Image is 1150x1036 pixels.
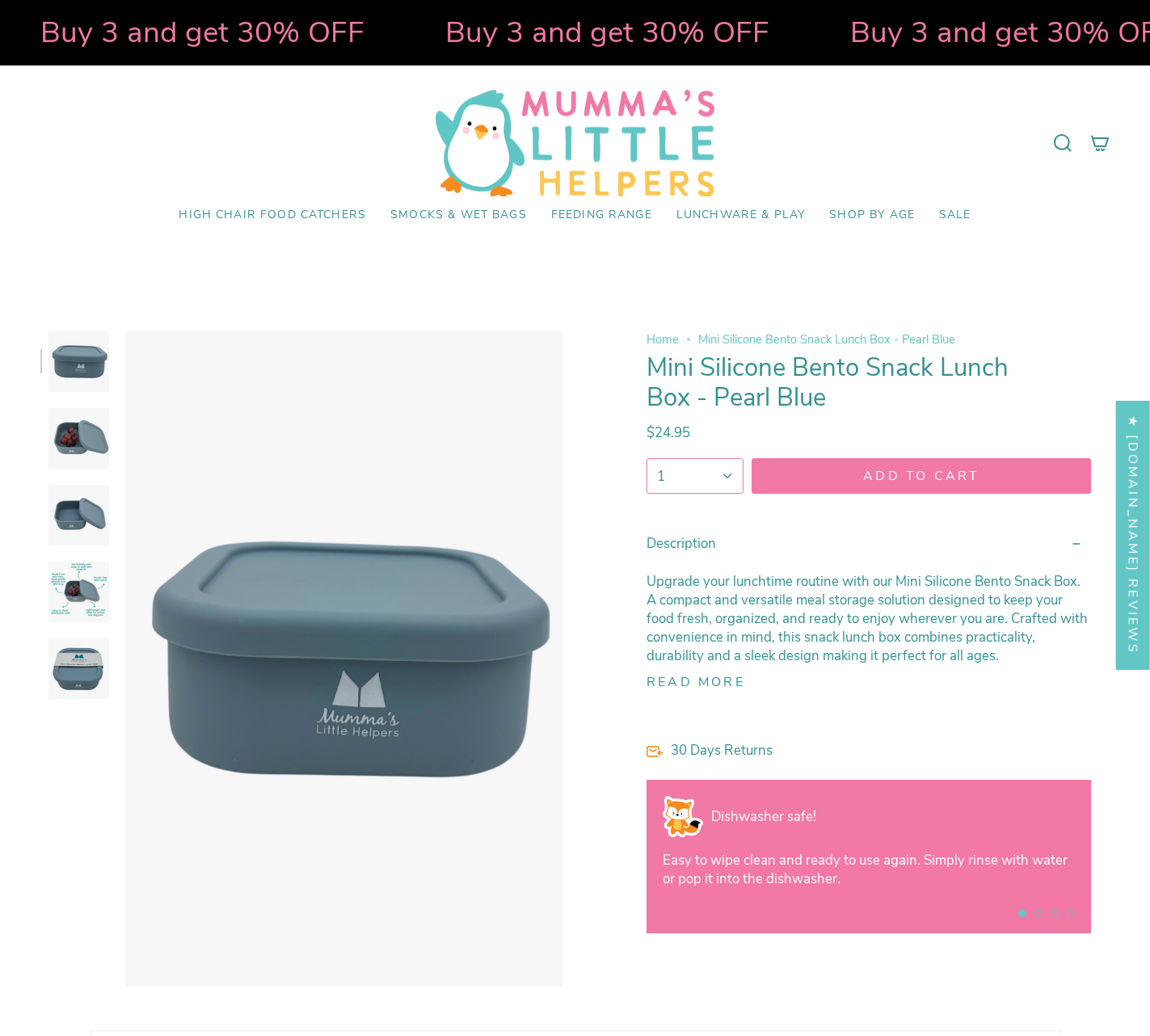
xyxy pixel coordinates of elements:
span: High Chair Food Catchers [179,208,366,222]
span: Mini Silicone Bento Snack Lunch Box - Pearl Blue [698,331,955,347]
p: 30 Days Returns [671,741,1091,760]
summary: Description [647,521,1091,566]
span: Feeding Range [551,208,652,222]
span: 1 [657,467,665,486]
span: $24.95 [647,423,690,442]
a: SALE [927,196,984,234]
span: Shop by Age [829,208,915,222]
span: SALE [939,208,971,222]
p: Upgrade your lunchtime routine with our Mini Silicone Bento Snack Box. A compact and versatile me... [647,572,1091,665]
button: View slide 3 [1051,909,1059,917]
p: Easy to wipe clean and ready to use again. Simply rinse with water or pop it into the dishwasher. [663,851,1075,888]
strong: Buy 3 and get 30% OFF [445,12,769,53]
a: Smocks & Wet Bags [378,196,539,234]
button: View slide 2 [1034,909,1043,917]
a: High Chair Food Catchers [166,196,378,234]
button: View slide 1 [1018,909,1026,917]
button: View slide 4 [1067,909,1075,917]
span: Add to cart [767,467,1076,485]
span: Lunchware & Play [676,208,805,222]
button: Add to cart [752,458,1091,494]
p: Dishwasher safe! [711,807,1075,826]
img: Shop Now Pay Later - Mumma's Little Helpers - High Chair Food Catcher Splat Mat [663,796,703,837]
button: Read more [647,675,745,689]
a: Home [647,331,679,347]
span: Smocks & Wet Bags [390,208,527,222]
img: Mumma’s Little Helpers [436,90,714,196]
h1: Mini Silicone Bento Snack Lunch Box - Pearl Blue [647,353,1034,414]
a: Shop by Age [817,196,927,234]
a: Feeding Range [539,196,664,234]
strong: Buy 3 and get 30% OFF [40,12,364,53]
a: Lunchware & Play [664,196,817,234]
div: Click to open Judge.me floating reviews tab [1116,401,1150,670]
button: 1 [647,458,743,494]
